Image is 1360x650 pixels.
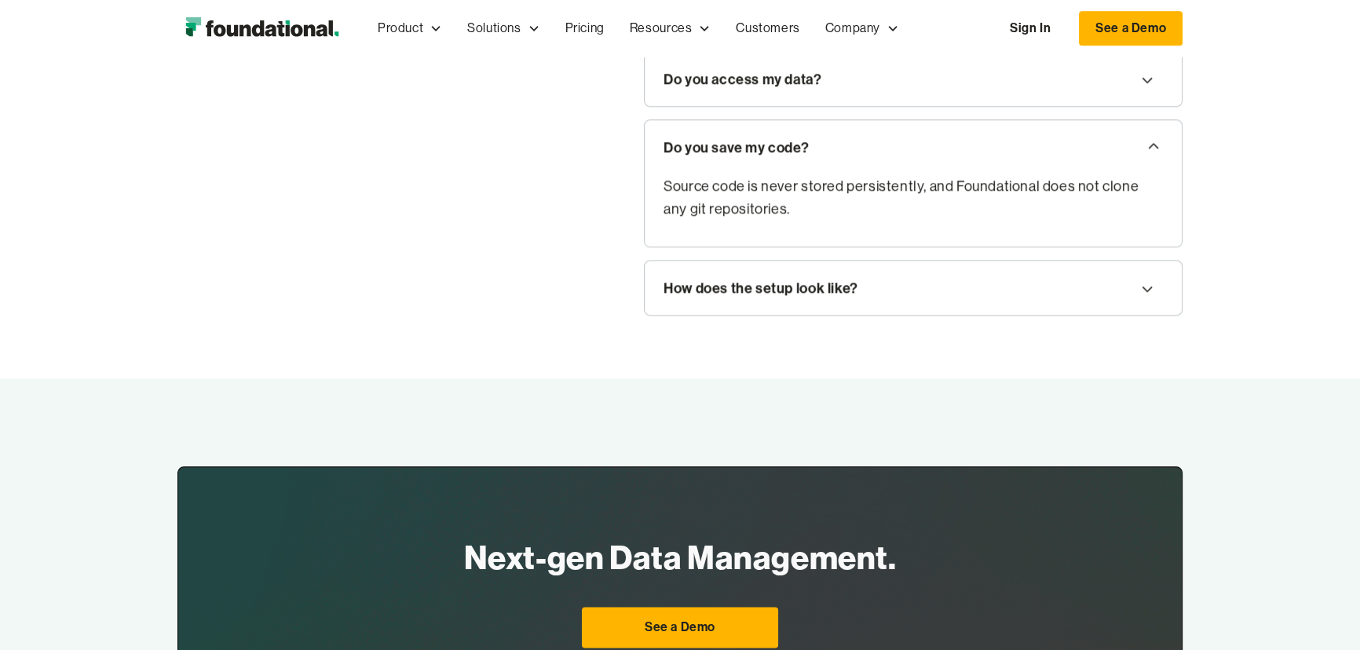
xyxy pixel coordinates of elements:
div: Do you save my code? [664,136,809,159]
a: See a Demo [1079,11,1183,46]
div: Do you access my data? [664,68,821,91]
div: Company [825,18,880,38]
h2: Next-gen Data Management. [464,533,897,582]
iframe: Chat Widget [1077,468,1360,650]
div: Product [365,2,455,54]
img: Foundational Logo [177,13,346,44]
p: Source code is never stored persistently, and Foundational does not clone any git repositories. [664,175,1163,221]
div: Solutions [467,18,521,38]
div: Resources [630,18,692,38]
div: Resources [617,2,723,54]
a: Pricing [553,2,617,54]
a: Customers [723,2,812,54]
a: Sign In [994,12,1066,45]
a: See a Demo [582,607,778,648]
div: Solutions [455,2,552,54]
a: home [177,13,346,44]
div: Company [813,2,912,54]
div: וידג'ט של צ'אט [1077,468,1360,650]
div: Product [378,18,423,38]
div: How does the setup look like? [664,276,857,300]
